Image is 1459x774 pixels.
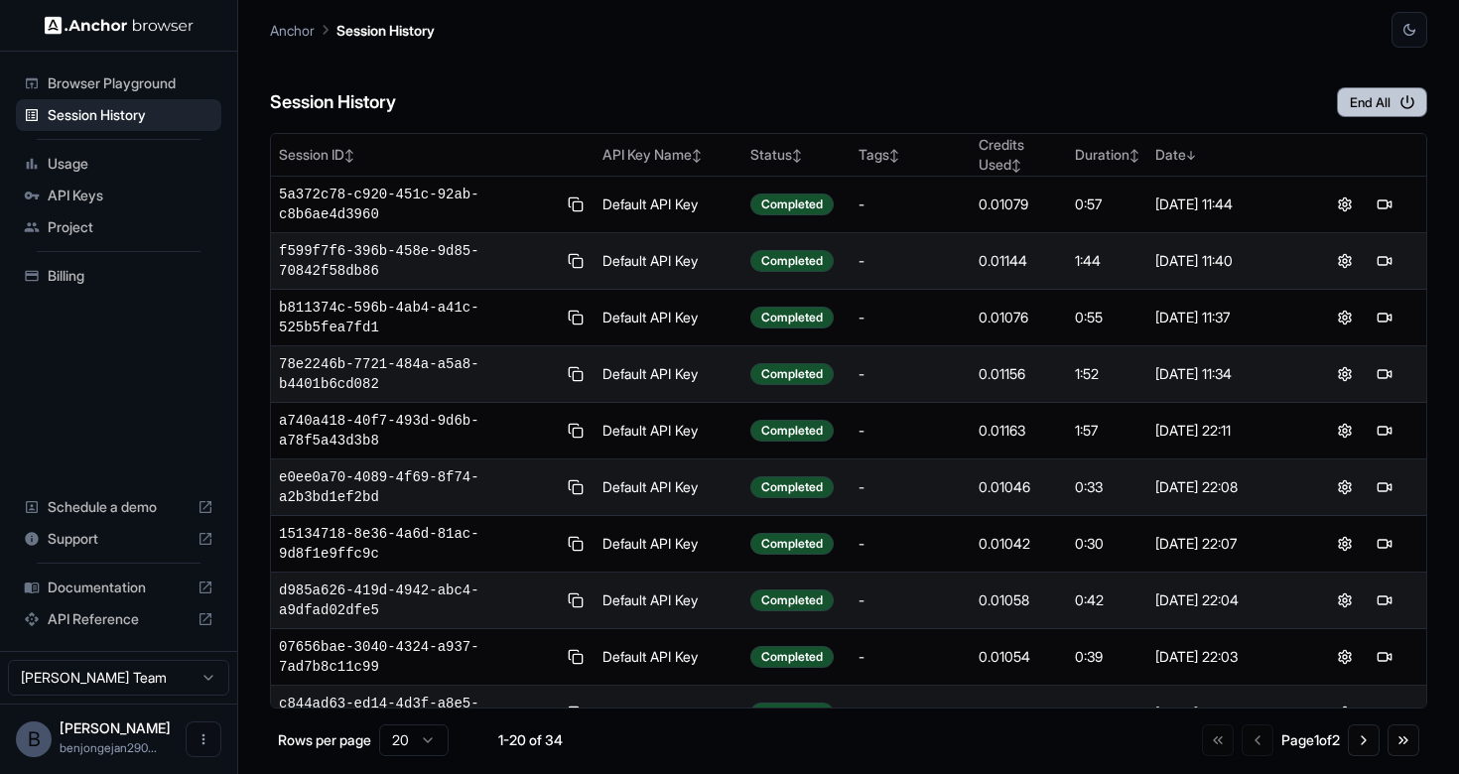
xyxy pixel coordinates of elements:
[602,145,734,165] div: API Key Name
[979,477,1058,497] div: 0.01046
[979,590,1058,610] div: 0.01058
[16,67,221,99] div: Browser Playground
[48,217,213,237] span: Project
[1075,421,1139,441] div: 1:57
[859,704,963,723] div: -
[979,135,1058,175] div: Credits Used
[16,523,221,555] div: Support
[595,629,742,686] td: Default API Key
[750,646,834,668] div: Completed
[750,589,834,611] div: Completed
[1155,477,1295,497] div: [DATE] 22:08
[1155,251,1295,271] div: [DATE] 11:40
[1075,647,1139,667] div: 0:39
[344,148,354,163] span: ↕
[16,260,221,292] div: Billing
[279,467,557,507] span: e0ee0a70-4089-4f69-8f74-a2b3bd1ef2bd
[1075,251,1139,271] div: 1:44
[859,421,963,441] div: -
[1075,704,1139,723] div: 1:01
[48,266,213,286] span: Billing
[1155,364,1295,384] div: [DATE] 11:34
[595,516,742,573] td: Default API Key
[750,476,834,498] div: Completed
[595,573,742,629] td: Default API Key
[16,99,221,131] div: Session History
[979,647,1058,667] div: 0.01054
[279,145,587,165] div: Session ID
[979,534,1058,554] div: 0.01042
[979,308,1058,327] div: 0.01076
[979,364,1058,384] div: 0.01156
[595,459,742,516] td: Default API Key
[279,580,557,620] span: d985a626-419d-4942-abc4-a9dfad02dfe5
[750,307,834,328] div: Completed
[279,411,557,451] span: a740a418-40f7-493d-9d6b-a78f5a43d3b8
[16,180,221,211] div: API Keys
[859,251,963,271] div: -
[979,421,1058,441] div: 0.01163
[750,533,834,555] div: Completed
[279,524,557,564] span: 15134718-8e36-4a6d-81ac-9d8f1e9ffc9c
[279,694,557,733] span: c844ad63-ed14-4d3f-a8e5-1703452bbfbb
[595,177,742,233] td: Default API Key
[480,730,580,750] div: 1-20 of 34
[279,241,557,281] span: f599f7f6-396b-458e-9d85-70842f58db86
[279,185,557,224] span: 5a372c78-c920-451c-92ab-c8b6ae4d3960
[1155,534,1295,554] div: [DATE] 22:07
[16,491,221,523] div: Schedule a demo
[859,534,963,554] div: -
[792,148,802,163] span: ↕
[692,148,702,163] span: ↕
[889,148,899,163] span: ↕
[1075,194,1139,214] div: 0:57
[270,20,315,41] p: Anchor
[1186,148,1196,163] span: ↓
[270,19,435,41] nav: breadcrumb
[595,346,742,403] td: Default API Key
[1075,534,1139,554] div: 0:30
[1075,308,1139,327] div: 0:55
[859,590,963,610] div: -
[979,251,1058,271] div: 0.01144
[16,603,221,635] div: API Reference
[1337,87,1427,117] button: End All
[270,88,396,117] h6: Session History
[48,497,190,517] span: Schedule a demo
[48,578,190,597] span: Documentation
[279,354,557,394] span: 78e2246b-7721-484a-a5a8-b4401b6cd082
[1155,590,1295,610] div: [DATE] 22:04
[979,704,1058,723] div: 0.01085
[16,211,221,243] div: Project
[859,194,963,214] div: -
[1075,590,1139,610] div: 0:42
[336,20,435,41] p: Session History
[859,308,963,327] div: -
[859,145,963,165] div: Tags
[750,703,834,724] div: Completed
[1155,704,1295,723] div: [DATE] 22:01
[16,148,221,180] div: Usage
[16,572,221,603] div: Documentation
[1155,421,1295,441] div: [DATE] 22:11
[45,16,194,35] img: Anchor Logo
[750,145,843,165] div: Status
[60,719,171,736] span: Ben Jongejan
[48,529,190,549] span: Support
[48,105,213,125] span: Session History
[595,290,742,346] td: Default API Key
[48,609,190,629] span: API Reference
[278,730,371,750] p: Rows per page
[1281,730,1340,750] div: Page 1 of 2
[279,298,557,337] span: b811374c-596b-4ab4-a41c-525b5fea7fd1
[48,73,213,93] span: Browser Playground
[186,721,221,757] button: Open menu
[595,403,742,459] td: Default API Key
[750,420,834,442] div: Completed
[1075,477,1139,497] div: 0:33
[750,363,834,385] div: Completed
[48,186,213,205] span: API Keys
[750,193,834,215] div: Completed
[1155,194,1295,214] div: [DATE] 11:44
[1155,647,1295,667] div: [DATE] 22:03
